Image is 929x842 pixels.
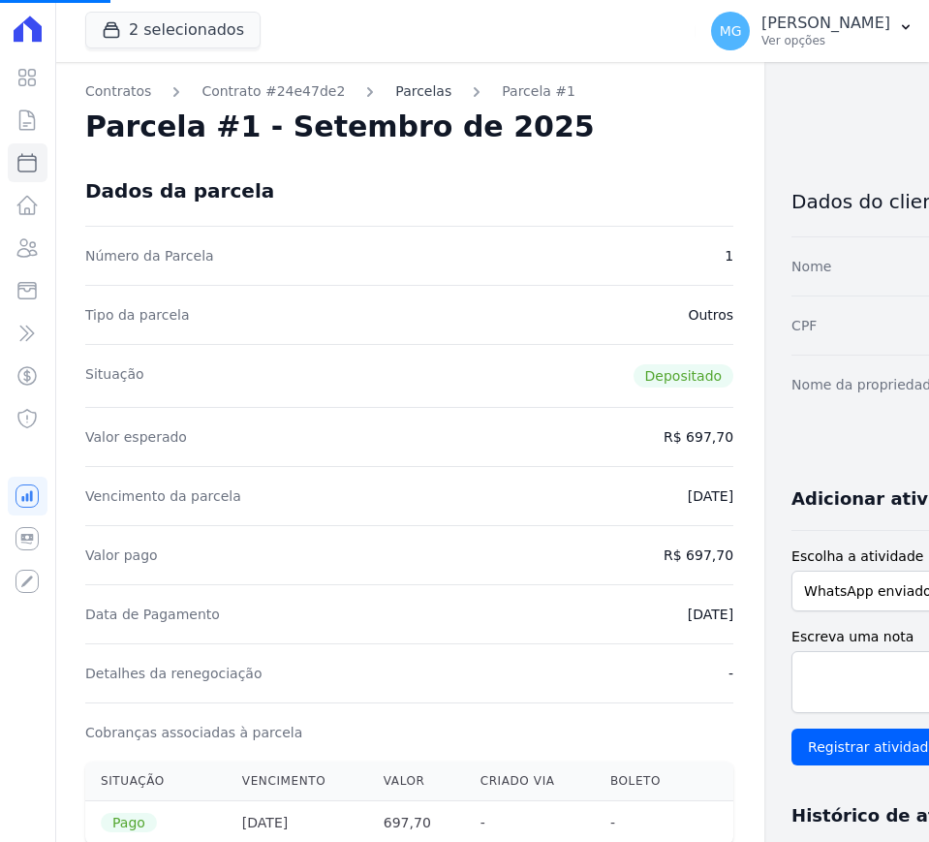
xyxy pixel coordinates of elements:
th: Situação [85,762,227,801]
a: Parcelas [395,81,451,102]
dt: Número da Parcela [85,246,214,265]
dd: - [728,664,733,683]
button: 2 selecionados [85,12,261,48]
dt: Vencimento da parcela [85,486,241,506]
dd: 1 [725,246,733,265]
p: [PERSON_NAME] [761,14,890,33]
dd: Outros [688,305,733,325]
p: Ver opções [761,33,890,48]
dd: R$ 697,70 [664,427,733,447]
dt: Situação [85,364,144,388]
dt: Tipo da parcela [85,305,190,325]
span: Pago [101,813,157,832]
nav: Breadcrumb [85,81,733,102]
dd: R$ 697,70 [664,546,733,565]
dt: Valor pago [85,546,158,565]
a: Contrato #24e47de2 [201,81,345,102]
th: Criado via [465,762,595,801]
h2: Parcela #1 - Setembro de 2025 [85,109,595,144]
div: Dados da parcela [85,179,274,203]
dt: Detalhes da renegociação [85,664,263,683]
th: Valor [368,762,465,801]
a: Contratos [85,81,151,102]
span: MG [720,24,742,38]
th: Vencimento [227,762,368,801]
dt: Nome [791,257,831,276]
th: Boleto [595,762,696,801]
dt: Cobranças associadas à parcela [85,723,302,742]
button: MG [PERSON_NAME] Ver opções [696,4,929,58]
span: Depositado [634,364,734,388]
dt: Valor esperado [85,427,187,447]
dt: Data de Pagamento [85,605,220,624]
dd: [DATE] [688,486,733,506]
dd: [DATE] [688,605,733,624]
dt: CPF [791,316,817,335]
a: Parcela #1 [502,81,575,102]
